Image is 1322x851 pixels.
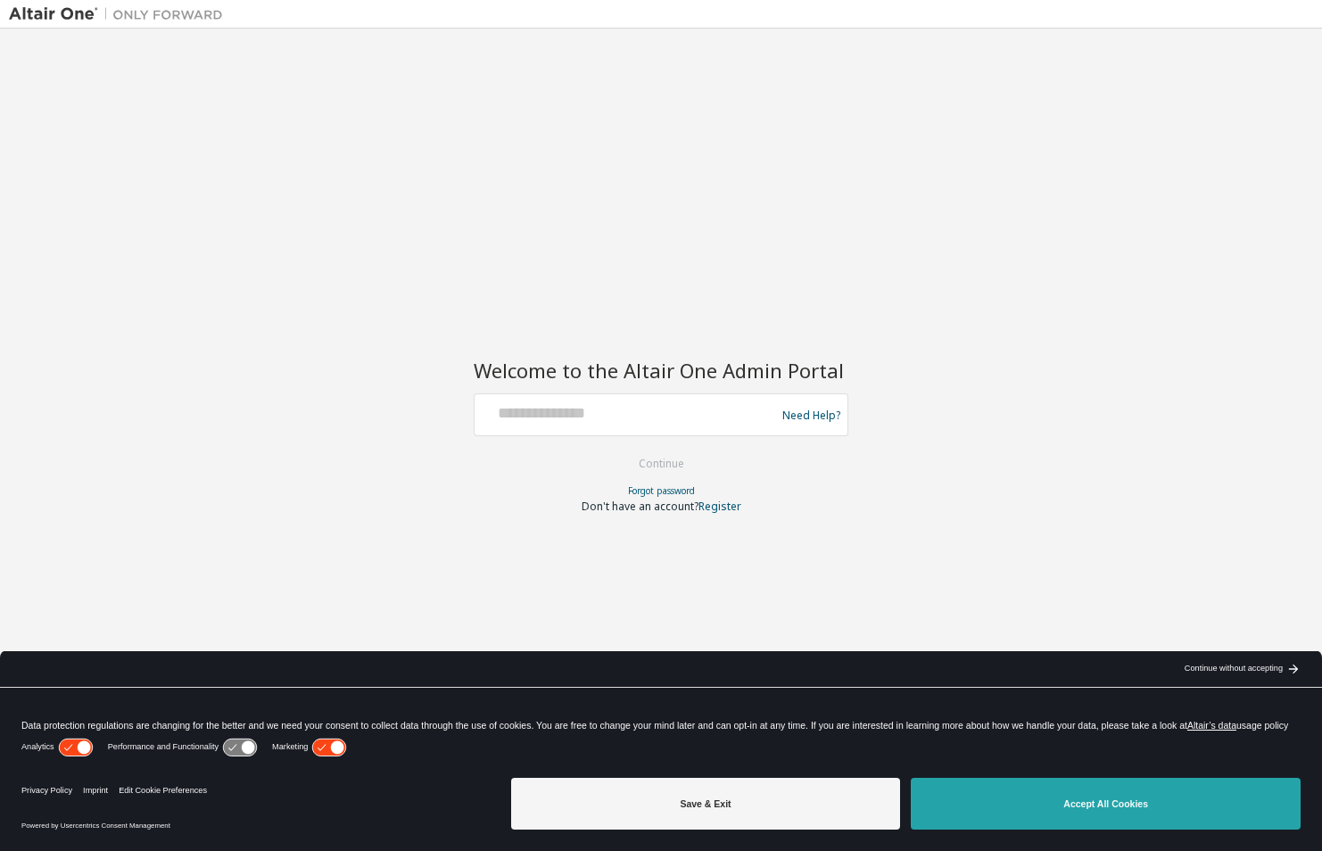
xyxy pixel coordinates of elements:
span: Don't have an account? [582,499,698,514]
h2: Welcome to the Altair One Admin Portal [474,358,848,383]
a: Forgot password [628,484,695,497]
a: Need Help? [782,415,840,416]
img: Altair One [9,5,232,23]
a: Register [698,499,741,514]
